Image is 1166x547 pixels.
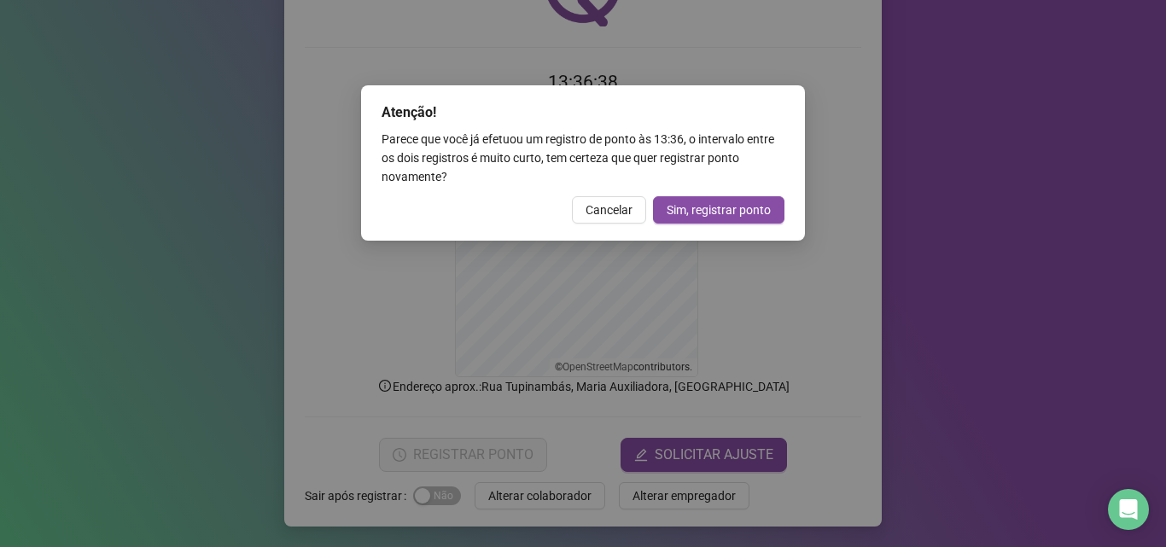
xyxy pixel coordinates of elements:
[667,201,771,219] span: Sim, registrar ponto
[653,196,784,224] button: Sim, registrar ponto
[1108,489,1149,530] div: Open Intercom Messenger
[586,201,633,219] span: Cancelar
[382,130,784,186] div: Parece que você já efetuou um registro de ponto às 13:36 , o intervalo entre os dois registros é ...
[382,102,784,123] div: Atenção!
[572,196,646,224] button: Cancelar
